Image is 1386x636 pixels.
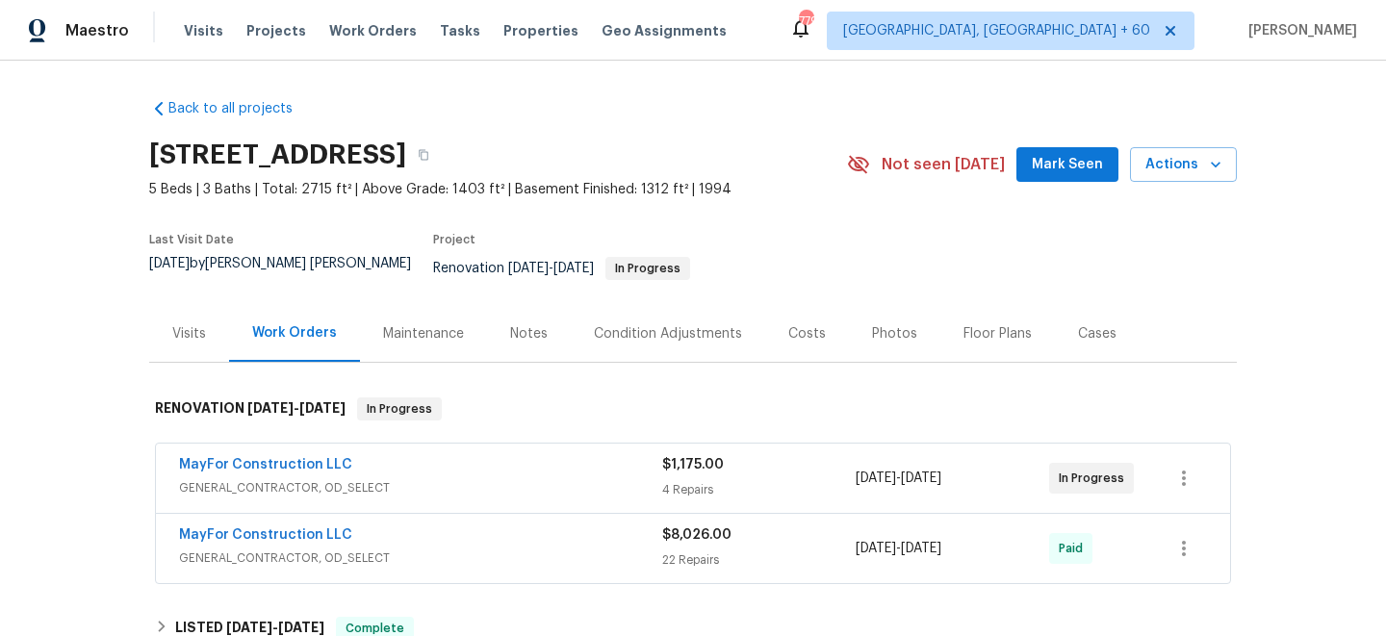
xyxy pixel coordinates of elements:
span: In Progress [1059,469,1132,488]
div: 22 Repairs [662,550,856,570]
span: [DATE] [149,257,190,270]
span: $1,175.00 [662,458,724,471]
span: Project [433,234,475,245]
span: - [856,469,941,488]
span: In Progress [359,399,440,419]
span: [DATE] [553,262,594,275]
span: [DATE] [278,621,324,634]
span: [DATE] [226,621,272,634]
span: Not seen [DATE] [882,155,1005,174]
a: MayFor Construction LLC [179,458,352,471]
span: - [226,621,324,634]
span: [DATE] [901,471,941,485]
span: - [508,262,594,275]
a: MayFor Construction LLC [179,528,352,542]
div: by [PERSON_NAME] [PERSON_NAME] [149,257,433,293]
div: Photos [872,324,917,343]
span: [DATE] [856,471,896,485]
button: Copy Address [406,138,441,172]
span: [PERSON_NAME] [1241,21,1357,40]
button: Mark Seen [1016,147,1118,183]
span: Renovation [433,262,690,275]
span: - [856,539,941,558]
span: - [247,401,346,415]
span: [DATE] [508,262,549,275]
div: Floor Plans [963,324,1032,343]
span: [DATE] [299,401,346,415]
div: Cases [1078,324,1116,343]
span: [DATE] [247,401,294,415]
a: Back to all projects [149,99,334,118]
span: Visits [184,21,223,40]
span: $8,026.00 [662,528,731,542]
span: Maestro [65,21,129,40]
h2: [STREET_ADDRESS] [149,145,406,165]
span: Last Visit Date [149,234,234,245]
div: Costs [788,324,826,343]
span: In Progress [607,263,688,274]
span: Actions [1145,153,1221,177]
span: [DATE] [901,542,941,555]
div: Condition Adjustments [594,324,742,343]
button: Actions [1130,147,1237,183]
span: Work Orders [329,21,417,40]
h6: RENOVATION [155,397,346,420]
span: GENERAL_CONTRACTOR, OD_SELECT [179,548,662,568]
span: GENERAL_CONTRACTOR, OD_SELECT [179,478,662,497]
span: [GEOGRAPHIC_DATA], [GEOGRAPHIC_DATA] + 60 [843,21,1150,40]
div: Notes [510,324,548,343]
span: Paid [1059,539,1091,558]
span: Tasks [440,24,480,38]
div: Maintenance [383,324,464,343]
div: 4 Repairs [662,480,856,499]
span: [DATE] [856,542,896,555]
span: Properties [503,21,578,40]
span: Geo Assignments [602,21,727,40]
div: RENOVATION [DATE]-[DATE]In Progress [149,378,1237,440]
span: Mark Seen [1032,153,1103,177]
div: 779 [799,12,812,31]
div: Visits [172,324,206,343]
span: Projects [246,21,306,40]
div: Work Orders [252,323,337,343]
span: 5 Beds | 3 Baths | Total: 2715 ft² | Above Grade: 1403 ft² | Basement Finished: 1312 ft² | 1994 [149,180,847,199]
